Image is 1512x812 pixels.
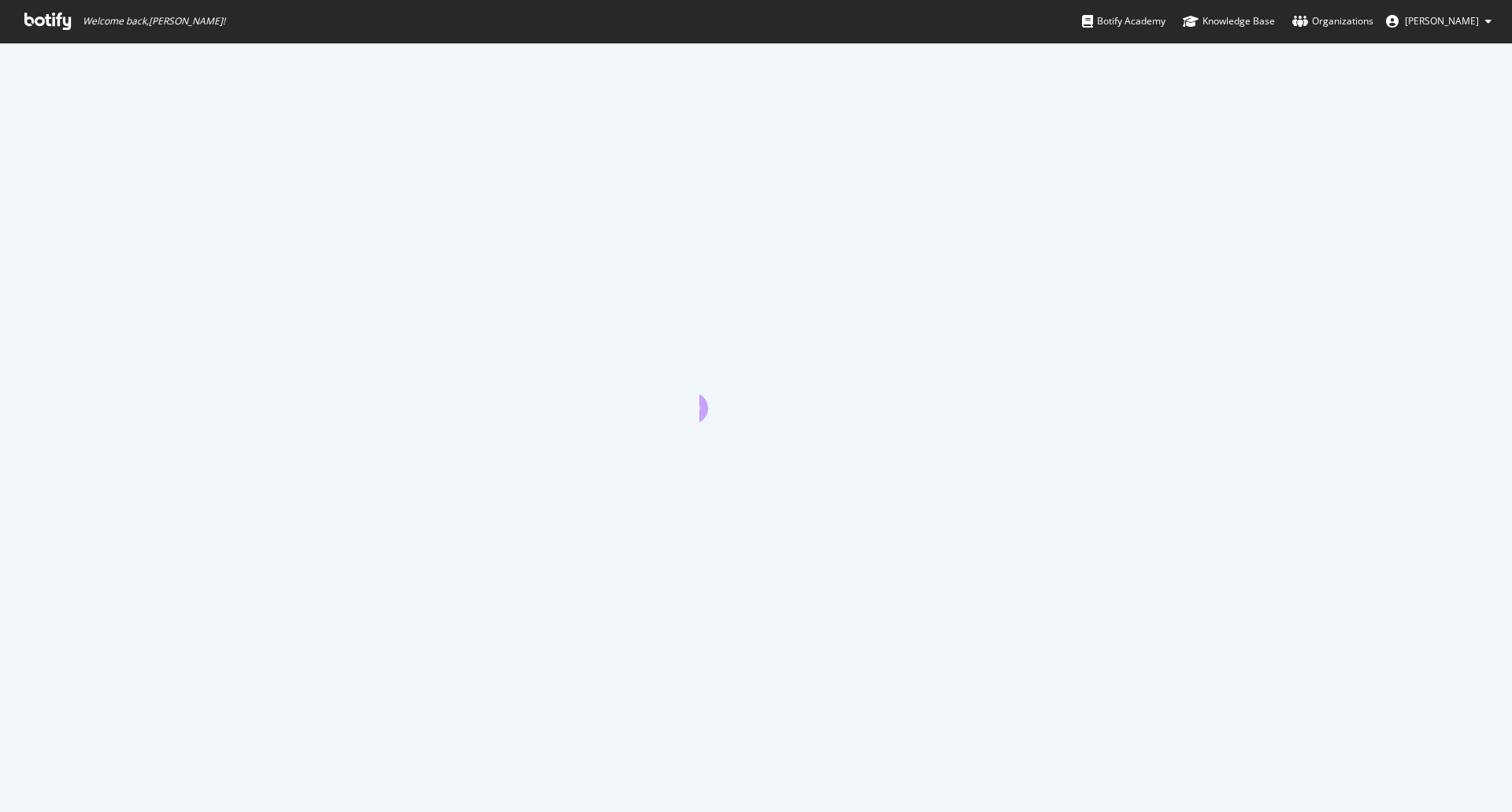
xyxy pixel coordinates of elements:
[1183,13,1275,29] div: Knowledge Base
[83,15,225,28] span: Welcome back, [PERSON_NAME] !
[1373,9,1504,34] button: [PERSON_NAME]
[1292,13,1373,29] div: Organizations
[1082,13,1165,29] div: Botify Academy
[1405,14,1479,28] span: Anthony Lunay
